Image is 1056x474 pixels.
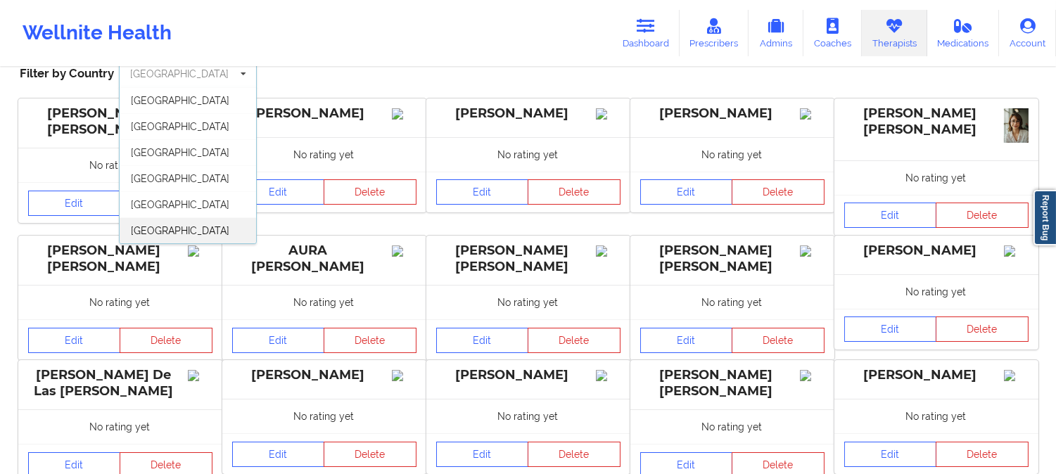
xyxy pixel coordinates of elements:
[18,285,222,319] div: No rating yet
[528,328,621,353] button: Delete
[28,243,212,275] div: [PERSON_NAME] [PERSON_NAME]
[232,105,416,122] div: [PERSON_NAME]
[803,10,862,56] a: Coaches
[28,191,121,216] a: Edit
[436,179,529,205] a: Edit
[232,328,325,353] a: Edit
[630,409,834,444] div: No rating yet
[131,147,229,158] span: [GEOGRAPHIC_DATA]
[834,399,1038,433] div: No rating yet
[596,108,621,120] img: Image%2Fplaceholer-image.png
[426,137,630,172] div: No rating yet
[844,203,937,228] a: Edit
[120,328,212,353] button: Delete
[222,137,426,172] div: No rating yet
[392,108,416,120] img: Image%2Fplaceholer-image.png
[528,442,621,467] button: Delete
[28,105,212,138] div: [PERSON_NAME] [PERSON_NAME]
[131,173,229,184] span: [GEOGRAPHIC_DATA]
[612,10,680,56] a: Dashboard
[844,243,1029,259] div: [PERSON_NAME]
[426,285,630,319] div: No rating yet
[1033,190,1056,245] a: Report Bug
[800,108,825,120] img: Image%2Fplaceholer-image.png
[596,370,621,381] img: Image%2Fplaceholer-image.png
[392,370,416,381] img: Image%2Fplaceholer-image.png
[426,399,630,433] div: No rating yet
[1004,108,1029,143] img: 6c672a4c-c119-4fd3-8d01-9fa2bc04430d_0ade669a-a50b-438f-af09-ed32cbd3de65WhatsApp_Image_2025-08-2...
[28,367,212,399] div: [PERSON_NAME] De Las [PERSON_NAME]
[640,243,825,275] div: [PERSON_NAME] [PERSON_NAME]
[844,442,937,467] a: Edit
[844,367,1029,383] div: [PERSON_NAME]
[680,10,749,56] a: Prescribers
[800,370,825,381] img: Image%2Fplaceholer-image.png
[188,370,212,381] img: Image%2Fplaceholer-image.png
[188,245,212,257] img: Image%2Fplaceholer-image.png
[232,243,416,275] div: AURA [PERSON_NAME]
[999,10,1056,56] a: Account
[18,409,222,444] div: No rating yet
[936,442,1029,467] button: Delete
[436,105,621,122] div: [PERSON_NAME]
[131,225,229,236] span: [GEOGRAPHIC_DATA]
[324,328,416,353] button: Delete
[131,199,229,210] span: [GEOGRAPHIC_DATA]
[1004,370,1029,381] img: Image%2Fplaceholer-image.png
[640,105,825,122] div: [PERSON_NAME]
[436,328,529,353] a: Edit
[630,285,834,319] div: No rating yet
[844,316,937,342] a: Edit
[436,367,621,383] div: [PERSON_NAME]
[844,105,1029,138] div: [PERSON_NAME] [PERSON_NAME]
[131,121,229,132] span: [GEOGRAPHIC_DATA]
[596,245,621,257] img: Image%2Fplaceholer-image.png
[436,243,621,275] div: [PERSON_NAME] [PERSON_NAME]
[232,367,416,383] div: [PERSON_NAME]
[222,285,426,319] div: No rating yet
[927,10,1000,56] a: Medications
[131,95,229,106] span: [GEOGRAPHIC_DATA]
[749,10,803,56] a: Admins
[640,367,825,399] div: [PERSON_NAME] [PERSON_NAME]
[936,203,1029,228] button: Delete
[324,179,416,205] button: Delete
[640,179,733,205] a: Edit
[528,179,621,205] button: Delete
[324,442,416,467] button: Delete
[20,66,114,80] span: Filter by Country
[732,328,825,353] button: Delete
[732,179,825,205] button: Delete
[862,10,927,56] a: Therapists
[222,399,426,433] div: No rating yet
[630,137,834,172] div: No rating yet
[436,442,529,467] a: Edit
[800,245,825,257] img: Image%2Fplaceholer-image.png
[18,148,222,182] div: No rating yet
[834,160,1038,195] div: No rating yet
[28,328,121,353] a: Edit
[232,442,325,467] a: Edit
[232,179,325,205] a: Edit
[1004,245,1029,257] img: Image%2Fplaceholer-image.png
[640,328,733,353] a: Edit
[936,316,1029,342] button: Delete
[392,245,416,257] img: Image%2Fplaceholer-image.png
[834,274,1038,309] div: No rating yet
